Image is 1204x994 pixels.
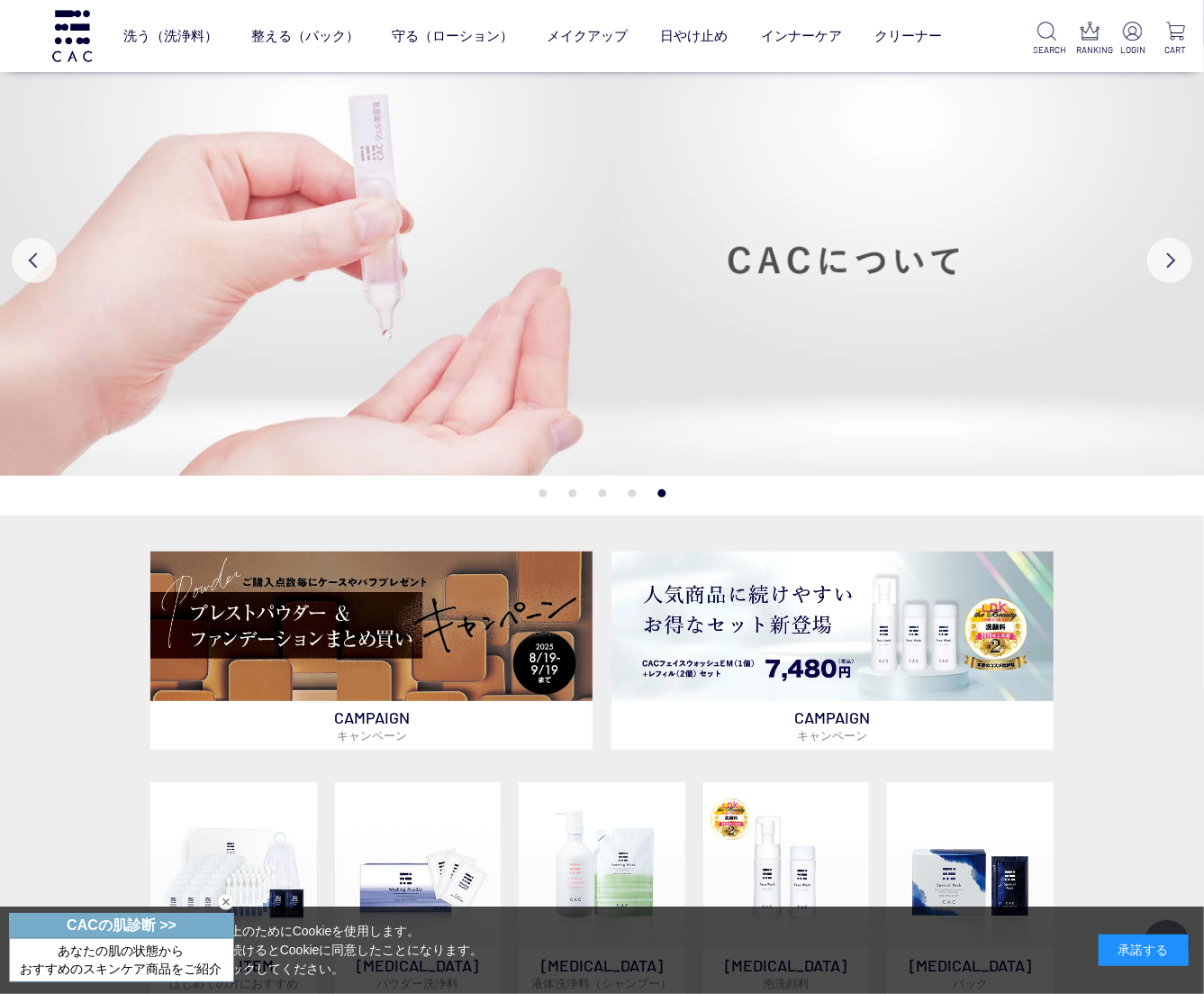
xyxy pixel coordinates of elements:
a: CART [1162,22,1190,57]
a: インナーケア [761,13,842,60]
button: Previous [12,238,57,283]
div: 当サイトでは、お客様へのサービス向上のためにCookieを使用します。 「承諾する」をクリックするか閲覧を続けるとCookieに同意したことになります。 詳細はこちらの をクリックしてください。 [15,922,484,979]
a: 洗う（洗浄料） [123,13,218,60]
a: SEARCH [1033,22,1061,57]
img: ベースメイクキャンペーン [150,552,593,702]
a: クリーナー [874,13,942,60]
button: 2 of 5 [568,489,576,497]
span: キャンペーン [797,728,867,743]
img: トライアルセット [150,782,317,949]
button: Next [1147,238,1192,283]
a: 日やけ止め [660,13,728,60]
button: 5 of 5 [657,489,665,497]
a: RANKING [1076,22,1104,57]
p: CAMPAIGN [150,701,593,750]
a: メイクアップ [547,13,628,60]
p: CART [1162,43,1190,57]
img: 泡洗顔料 [703,782,870,949]
button: 4 of 5 [628,489,636,497]
a: 守る（ローション） [392,13,513,60]
a: LOGIN [1119,22,1147,57]
p: SEARCH [1033,43,1061,57]
img: logo [50,10,95,61]
img: フェイスウォッシュ＋レフィル2個セット [611,552,1054,702]
span: キャンペーン [337,728,407,743]
p: CAMPAIGN [611,701,1054,750]
button: 3 of 5 [598,489,606,497]
a: ベースメイクキャンペーン ベースメイクキャンペーン CAMPAIGNキャンペーン [150,552,593,751]
a: 整える（パック） [251,13,359,60]
p: RANKING [1076,43,1104,57]
p: LOGIN [1119,43,1147,57]
button: 1 of 5 [539,489,547,497]
div: 承諾する [1099,935,1189,966]
a: フェイスウォッシュ＋レフィル2個セット フェイスウォッシュ＋レフィル2個セット CAMPAIGNキャンペーン [611,552,1054,751]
